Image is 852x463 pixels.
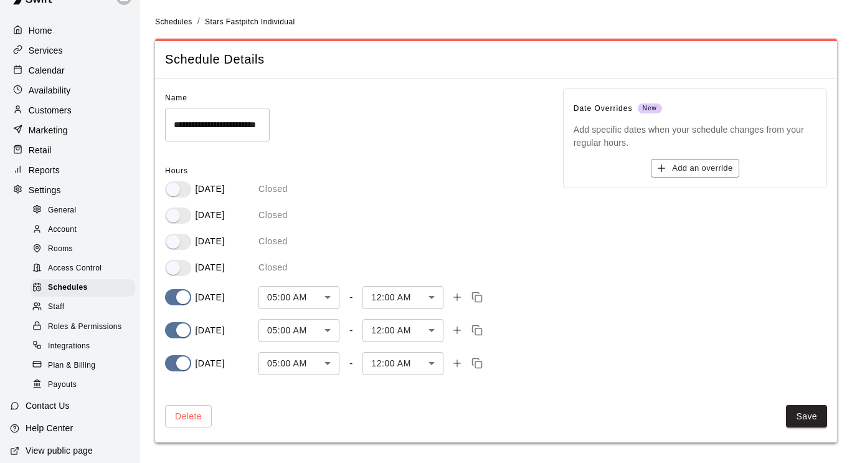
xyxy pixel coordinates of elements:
p: Closed [258,183,288,196]
div: 12:00 AM [362,352,443,375]
button: Add time slot [448,322,466,339]
button: Add time slot [448,289,466,306]
div: - [349,358,353,369]
p: Reports [29,164,60,176]
a: Services [10,41,130,60]
p: [DATE] [195,324,224,337]
button: Add time slot [448,355,466,372]
p: [DATE] [195,183,224,196]
p: Add specific dates when your schedule changes from your regular hours. [574,123,817,148]
a: Integrations [30,337,140,356]
p: Closed [258,261,288,274]
a: Access Control [30,259,140,279]
div: Schedules [30,279,135,297]
div: - [349,292,353,303]
p: Marketing [29,124,68,136]
p: [DATE] [195,235,224,248]
p: Home [29,24,52,37]
p: Settings [29,184,61,196]
a: Home [10,21,130,40]
p: Availability [29,84,71,97]
a: Payouts [30,375,140,394]
div: General [30,202,135,219]
a: Roles & Permissions [30,317,140,337]
span: Payouts [48,379,77,391]
button: Delete [165,405,212,428]
div: 12:00 AM [362,286,443,309]
a: Staff [30,298,140,317]
div: Roles & Permissions [30,318,135,336]
span: New [638,100,662,117]
button: Save [786,405,827,428]
div: 05:00 AM [258,352,339,375]
div: - [349,325,353,336]
a: Marketing [10,121,130,140]
span: Plan & Billing [48,360,95,372]
a: Reports [10,161,130,179]
nav: breadcrumb [155,15,837,29]
button: Copy time [468,289,486,306]
div: Rooms [30,241,135,258]
span: Integrations [48,340,90,353]
span: Stars Fastpitch Individual [205,17,295,26]
p: Closed [258,209,288,222]
button: Copy time [468,355,486,372]
p: Contact Us [26,399,70,412]
p: Calendar [29,64,65,77]
span: Roles & Permissions [48,321,121,333]
p: View public page [26,444,93,457]
a: Plan & Billing [30,356,140,375]
p: [DATE] [195,261,224,274]
li: / [197,15,200,28]
span: Schedule Details [165,51,827,68]
p: Customers [29,104,72,117]
span: Hours [165,166,188,175]
span: Staff [48,301,64,313]
span: Access Control [48,262,102,275]
div: Account [30,221,135,239]
a: Settings [10,181,130,199]
a: Customers [10,101,130,120]
div: 05:00 AM [258,319,339,342]
a: Availability [10,81,130,100]
span: Date Overrides [574,99,817,119]
div: Integrations [30,338,135,355]
a: Schedules [30,279,140,298]
p: [DATE] [195,209,224,222]
button: Copy time [468,322,486,339]
div: Payouts [30,376,135,394]
div: Access Control [30,260,135,277]
button: Add an override [651,159,739,178]
a: Account [30,220,140,239]
p: Closed [258,235,288,248]
p: Services [29,44,63,57]
p: [DATE] [195,291,224,304]
span: Account [48,224,77,236]
span: Schedules [48,282,88,294]
p: [DATE] [195,357,224,370]
div: Staff [30,298,135,316]
div: Plan & Billing [30,357,135,375]
span: Rooms [48,243,73,255]
span: Name [165,93,187,102]
a: Calendar [10,61,130,80]
p: Retail [29,144,52,156]
p: Help Center [26,422,73,434]
a: Retail [10,141,130,160]
span: General [48,204,77,217]
div: 05:00 AM [258,286,339,309]
span: Schedules [155,17,192,26]
a: Schedules [155,16,192,26]
a: General [30,201,140,220]
div: 12:00 AM [362,319,443,342]
a: Rooms [30,240,140,259]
